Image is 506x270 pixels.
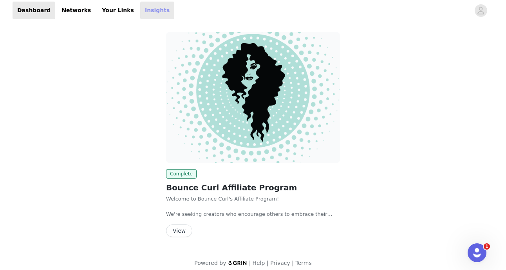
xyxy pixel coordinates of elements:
a: Help [253,260,265,266]
span: | [292,260,294,266]
h2: Bounce Curl Affiliate Program [166,182,340,193]
span: | [249,260,251,266]
span: Complete [166,169,197,179]
img: logo [228,260,248,265]
p: We're seeking creators who encourage others to embrace their natural curls. If this sounds like y... [166,210,340,218]
button: View [166,224,192,237]
a: Terms [295,260,311,266]
iframe: Intercom live chat [468,243,486,262]
a: Your Links [97,2,139,19]
a: Dashboard [13,2,55,19]
a: Insights [140,2,174,19]
span: Powered by [194,260,226,266]
img: Bounce Curl [166,32,340,163]
span: | [267,260,269,266]
p: Welcome to Bounce Curl's Affiliate Program! [166,195,340,203]
span: 1 [484,243,490,250]
a: View [166,228,192,234]
a: Privacy [270,260,290,266]
div: avatar [477,4,484,17]
a: Networks [57,2,96,19]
